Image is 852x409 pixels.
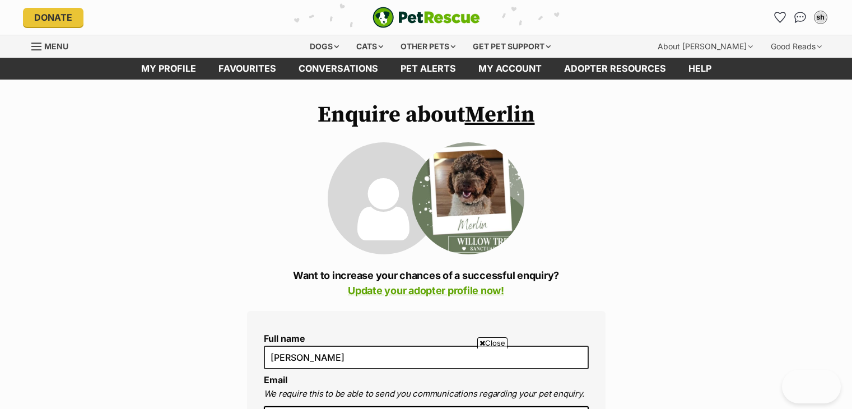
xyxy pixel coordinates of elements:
[247,268,606,298] p: Want to increase your chances of a successful enquiry?
[31,35,76,55] a: Menu
[302,35,347,58] div: Dogs
[264,333,589,343] label: Full name
[782,370,841,403] iframe: Help Scout Beacon - Open
[222,353,630,403] iframe: Advertisement
[247,102,606,128] h1: Enquire about
[348,35,391,58] div: Cats
[207,58,287,80] a: Favourites
[287,58,389,80] a: conversations
[771,8,830,26] ul: Account quick links
[815,12,826,23] div: sh
[477,337,508,348] span: Close
[389,58,467,80] a: Pet alerts
[264,346,589,369] input: E.g. Jimmy Chew
[465,101,535,129] a: Merlin
[348,285,504,296] a: Update your adopter profile now!
[650,35,761,58] div: About [PERSON_NAME]
[130,58,207,80] a: My profile
[794,12,806,23] img: chat-41dd97257d64d25036548639549fe6c8038ab92f7586957e7f3b1b290dea8141.svg
[771,8,789,26] a: Favourites
[467,58,553,80] a: My account
[763,35,830,58] div: Good Reads
[373,7,480,28] img: logo-e224e6f780fb5917bec1dbf3a21bbac754714ae5b6737aabdf751b685950b380.svg
[553,58,677,80] a: Adopter resources
[677,58,723,80] a: Help
[373,7,480,28] a: PetRescue
[23,8,83,27] a: Donate
[792,8,809,26] a: Conversations
[465,35,558,58] div: Get pet support
[393,35,463,58] div: Other pets
[812,8,830,26] button: My account
[44,41,68,51] span: Menu
[412,142,524,254] img: Merlin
